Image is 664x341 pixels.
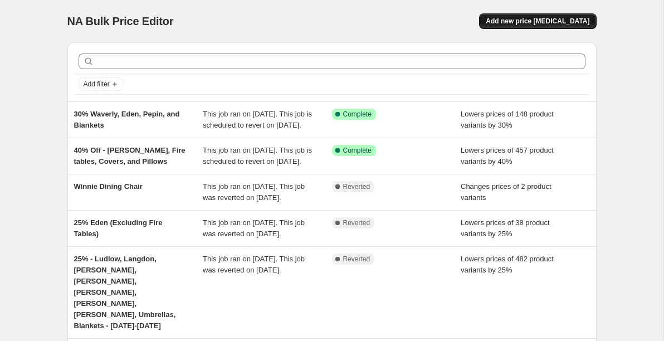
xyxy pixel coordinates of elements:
[84,80,110,89] span: Add filter
[461,255,554,274] span: Lowers prices of 482 product variants by 25%
[74,218,163,238] span: 25% Eden (Excluding Fire Tables)
[343,218,370,227] span: Reverted
[343,255,370,264] span: Reverted
[74,182,143,191] span: Winnie Dining Chair
[203,218,305,238] span: This job ran on [DATE]. This job was reverted on [DATE].
[479,13,596,29] button: Add new price [MEDICAL_DATA]
[486,17,589,26] span: Add new price [MEDICAL_DATA]
[203,182,305,202] span: This job ran on [DATE]. This job was reverted on [DATE].
[74,146,185,165] span: 40% Off - [PERSON_NAME], Fire tables, Covers, and Pillows
[461,182,551,202] span: Changes prices of 2 product variants
[461,146,554,165] span: Lowers prices of 457 product variants by 40%
[203,255,305,274] span: This job ran on [DATE]. This job was reverted on [DATE].
[343,182,370,191] span: Reverted
[343,110,372,119] span: Complete
[79,77,123,91] button: Add filter
[203,146,312,165] span: This job ran on [DATE]. This job is scheduled to revert on [DATE].
[461,218,550,238] span: Lowers prices of 38 product variants by 25%
[203,110,312,129] span: This job ran on [DATE]. This job is scheduled to revert on [DATE].
[461,110,554,129] span: Lowers prices of 148 product variants by 30%
[67,15,174,27] span: NA Bulk Price Editor
[343,146,372,155] span: Complete
[74,255,176,330] span: 25% - Ludlow, Langdon, [PERSON_NAME], [PERSON_NAME], [PERSON_NAME], [PERSON_NAME], [PERSON_NAME],...
[74,110,180,129] span: 30% Waverly, Eden, Pepin, and Blankets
